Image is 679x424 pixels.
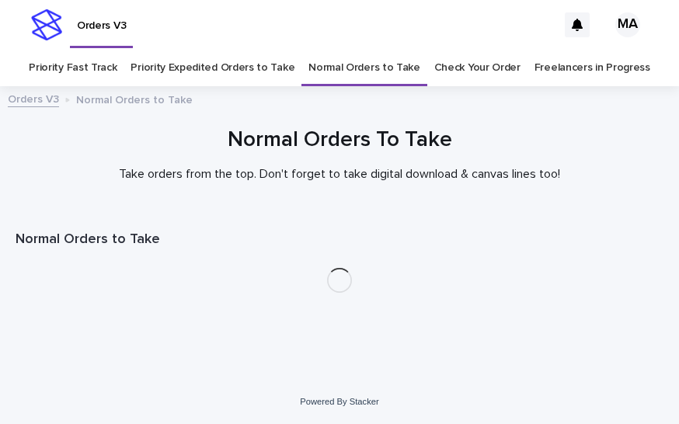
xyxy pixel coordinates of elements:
[434,50,521,86] a: Check Your Order
[131,50,294,86] a: Priority Expedited Orders to Take
[615,12,640,37] div: MA
[300,397,378,406] a: Powered By Stacker
[29,50,117,86] a: Priority Fast Track
[76,90,193,107] p: Normal Orders to Take
[8,89,59,107] a: Orders V3
[31,9,62,40] img: stacker-logo-s-only.png
[16,231,663,249] h1: Normal Orders to Take
[308,50,420,86] a: Normal Orders to Take
[534,50,650,86] a: Freelancers in Progress
[16,126,663,155] h1: Normal Orders To Take
[29,167,650,182] p: Take orders from the top. Don't forget to take digital download & canvas lines too!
